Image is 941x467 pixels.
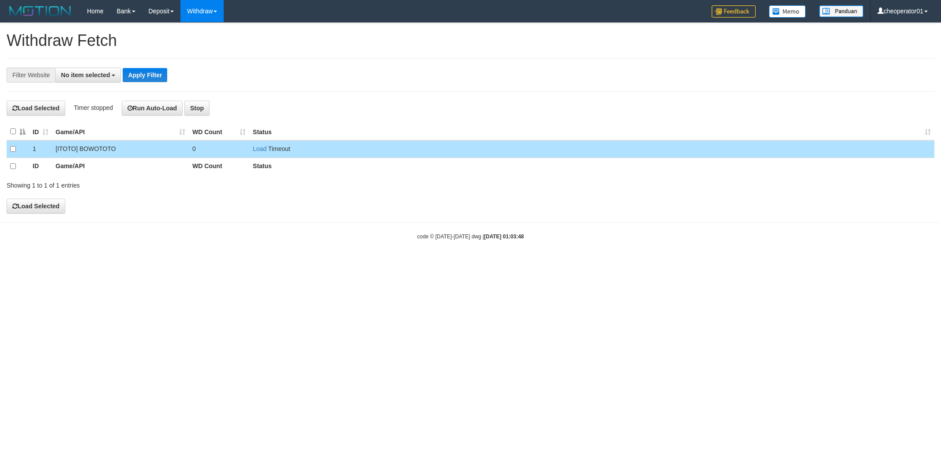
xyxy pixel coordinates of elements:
img: Feedback.jpg [712,5,756,18]
span: Timeout [268,145,290,152]
small: code © [DATE]-[DATE] dwg | [417,233,524,240]
h1: Withdraw Fetch [7,32,934,49]
button: No item selected [55,68,121,83]
th: Status [249,158,934,175]
img: MOTION_logo.png [7,4,74,18]
img: Button%20Memo.svg [769,5,806,18]
th: Status: activate to sort column ascending [249,123,934,140]
th: Game/API: activate to sort column ascending [52,123,189,140]
div: Filter Website [7,68,55,83]
button: Stop [184,101,210,116]
span: No item selected [61,72,110,79]
img: panduan.png [819,5,863,17]
button: Run Auto-Load [122,101,183,116]
button: Apply Filter [123,68,167,82]
th: WD Count: activate to sort column ascending [189,123,249,140]
a: Load [253,145,266,152]
button: Load Selected [7,101,65,116]
span: Timer stopped [74,104,113,111]
strong: [DATE] 01:03:48 [484,233,524,240]
span: 0 [192,145,196,152]
th: WD Count [189,158,249,175]
td: 1 [29,140,52,158]
div: Showing 1 to 1 of 1 entries [7,177,386,190]
th: ID: activate to sort column ascending [29,123,52,140]
td: [ITOTO] BOWOTOTO [52,140,189,158]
